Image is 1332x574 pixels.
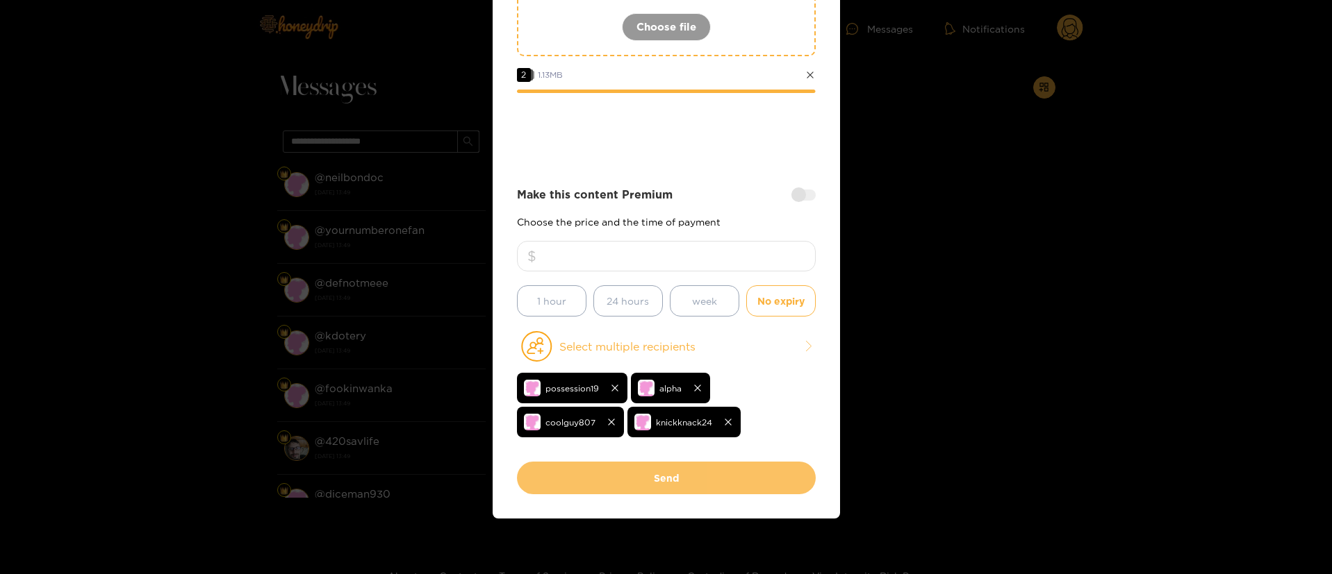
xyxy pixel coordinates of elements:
span: 24 hours [607,293,649,309]
img: no-avatar.png [524,380,541,396]
button: Send [517,462,816,494]
span: coolguy807 [545,414,595,430]
strong: Make this content Premium [517,187,673,203]
span: knickknack24 [656,414,712,430]
span: 2 [517,68,531,82]
button: 1 hour [517,285,586,316]
span: possession19 [545,380,599,396]
button: Choose file [622,13,711,41]
button: No expiry [746,285,816,316]
span: 1.13 MB [538,70,563,79]
button: Select multiple recipients [517,330,816,362]
button: week [670,285,739,316]
button: 24 hours [593,285,663,316]
img: no-avatar.png [634,414,651,430]
span: week [692,293,717,309]
span: No expiry [757,293,805,309]
p: Choose the price and the time of payment [517,217,816,227]
span: alpha [659,380,682,396]
img: no-avatar.png [638,380,655,396]
span: 1 hour [537,293,566,309]
img: no-avatar.png [524,414,541,430]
